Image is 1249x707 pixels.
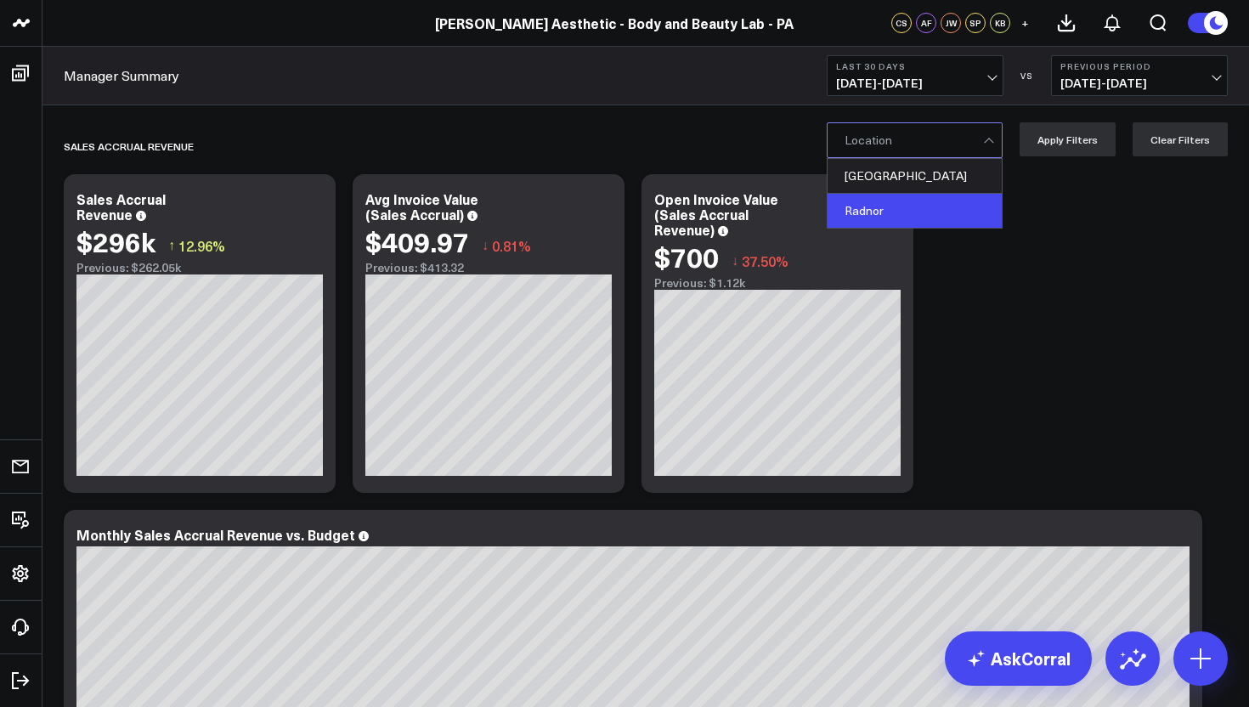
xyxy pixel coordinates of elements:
div: VS [1012,71,1043,81]
button: Last 30 Days[DATE]-[DATE] [827,55,1003,96]
div: Sales Accrual Revenue [64,127,194,166]
div: $700 [654,241,719,272]
div: [GEOGRAPHIC_DATA] [828,159,1002,194]
span: 0.81% [492,236,531,255]
button: Apply Filters [1020,122,1116,156]
a: Manager Summary [64,66,179,85]
div: KB [990,13,1010,33]
a: [PERSON_NAME] Aesthetic - Body and Beauty Lab - PA [435,14,794,32]
div: Previous: $413.32 [365,261,612,274]
a: AskCorral [945,631,1092,686]
div: Radnor [828,194,1002,228]
div: Sales Accrual Revenue [76,189,166,223]
button: + [1014,13,1035,33]
div: Previous: $262.05k [76,261,323,274]
div: SP [965,13,986,33]
span: + [1021,17,1029,29]
div: CS [891,13,912,33]
div: Monthly Sales Accrual Revenue vs. Budget [76,525,355,544]
span: ↑ [168,235,175,257]
div: JW [941,13,961,33]
b: Previous Period [1060,61,1218,71]
span: 12.96% [178,236,225,255]
span: 37.50% [742,252,788,270]
span: [DATE] - [DATE] [836,76,994,90]
span: ↓ [482,235,489,257]
div: $409.97 [365,226,469,257]
div: $296k [76,226,155,257]
b: Last 30 Days [836,61,994,71]
button: Clear Filters [1133,122,1228,156]
button: Previous Period[DATE]-[DATE] [1051,55,1228,96]
div: Previous: $1.12k [654,276,901,290]
div: Avg Invoice Value (Sales Accrual) [365,189,478,223]
span: [DATE] - [DATE] [1060,76,1218,90]
div: Open Invoice Value (Sales Accrual Revenue) [654,189,778,239]
div: AF [916,13,936,33]
span: ↓ [732,250,738,272]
